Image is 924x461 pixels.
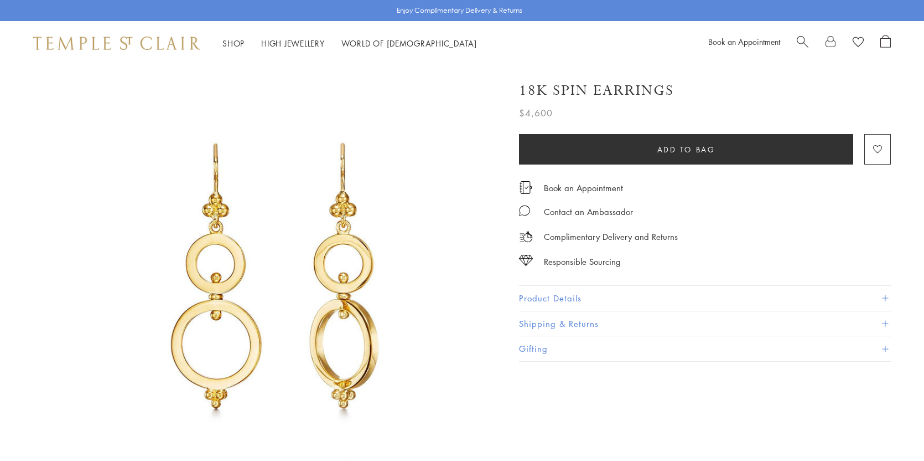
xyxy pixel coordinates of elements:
img: icon_appointment.svg [519,181,532,194]
h1: 18K Spin Earrings [519,81,674,100]
div: Responsible Sourcing [544,255,621,269]
button: Gifting [519,336,891,361]
div: Contact an Ambassador [544,205,633,219]
span: $4,600 [519,106,553,120]
a: High JewelleryHigh Jewellery [261,38,325,49]
a: World of [DEMOGRAPHIC_DATA]World of [DEMOGRAPHIC_DATA] [341,38,477,49]
a: Book an Appointment [708,36,780,47]
a: ShopShop [222,38,245,49]
button: Shipping & Returns [519,311,891,336]
img: Temple St. Clair [33,37,200,50]
p: Complimentary Delivery and Returns [544,230,678,244]
button: Product Details [519,286,891,311]
img: MessageIcon-01_2.svg [519,205,530,216]
a: Open Shopping Bag [880,35,891,52]
a: View Wishlist [853,35,864,52]
span: Add to bag [657,144,715,156]
img: icon_delivery.svg [519,230,533,244]
p: Enjoy Complimentary Delivery & Returns [397,5,522,16]
nav: Main navigation [222,37,477,50]
img: icon_sourcing.svg [519,255,533,266]
a: Book an Appointment [544,182,623,194]
button: Add to bag [519,134,853,165]
a: Search [797,35,808,52]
